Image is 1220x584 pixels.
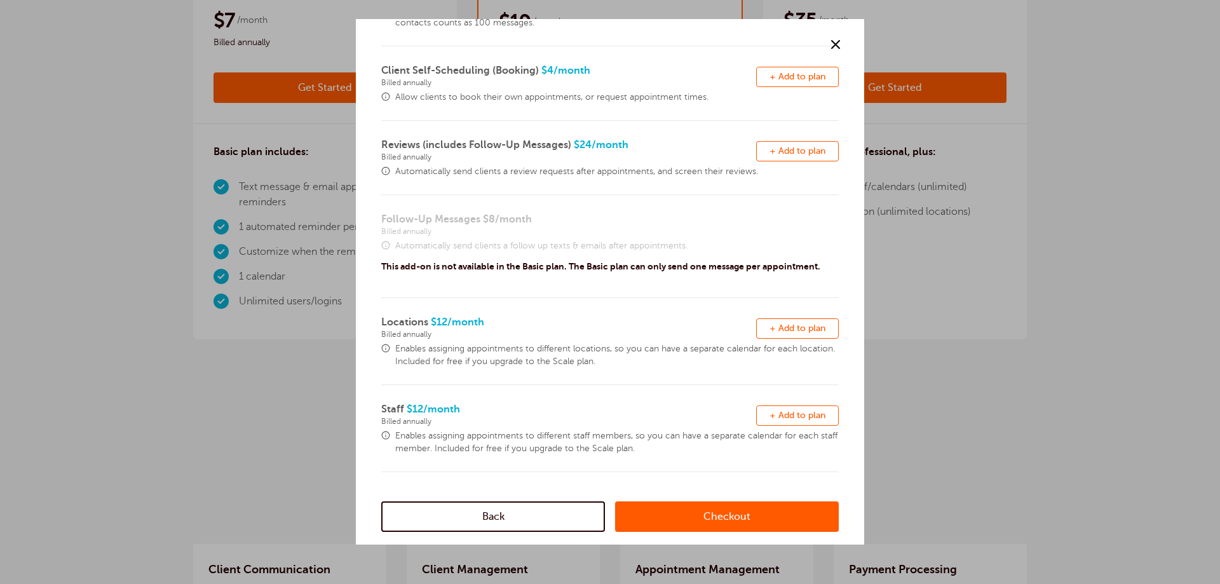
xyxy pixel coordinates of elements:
[395,430,839,455] span: Enables assigning appointments to different staff members, so you can have a separate calendar fo...
[381,78,756,87] span: Billed annually
[769,72,825,81] span: + Add to plan
[381,153,756,161] span: Billed annually
[381,501,605,532] a: Back
[381,316,428,328] span: Locations
[769,323,825,333] span: + Add to plan
[381,139,571,151] span: Reviews (includes Follow-Up Messages)
[756,67,839,87] button: + Add to plan
[381,261,820,272] p: This add-on is not available in the Basic plan. The Basic plan can only send one message per appo...
[395,165,839,178] span: Automatically send clients a review requests after appointments, and screen their reviews.
[769,411,825,420] span: + Add to plan
[395,240,839,252] span: Automatically send clients a follow up texts & emails after appointments.
[423,404,460,415] span: /month
[395,91,839,104] span: Allow clients to book their own appointments, or request appointment times.
[495,214,532,225] span: /month
[447,316,484,328] span: /month
[756,405,839,426] button: + Add to plan
[756,318,839,339] button: + Add to plan
[592,139,628,151] span: /month
[615,501,839,532] a: Checkout
[553,65,590,76] span: /month
[756,141,839,161] button: + Add to plan
[381,214,480,225] span: Follow-Up Messages
[381,417,756,426] span: Billed annually
[381,65,756,87] span: $4
[381,330,756,339] span: Billed annually
[381,227,839,236] span: Billed annually
[769,146,825,156] span: + Add to plan
[381,65,539,76] span: Client Self-Scheduling (Booking)
[395,343,839,368] span: Enables assigning appointments to different locations, so you can have a separate calendar for ea...
[381,404,404,415] span: Staff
